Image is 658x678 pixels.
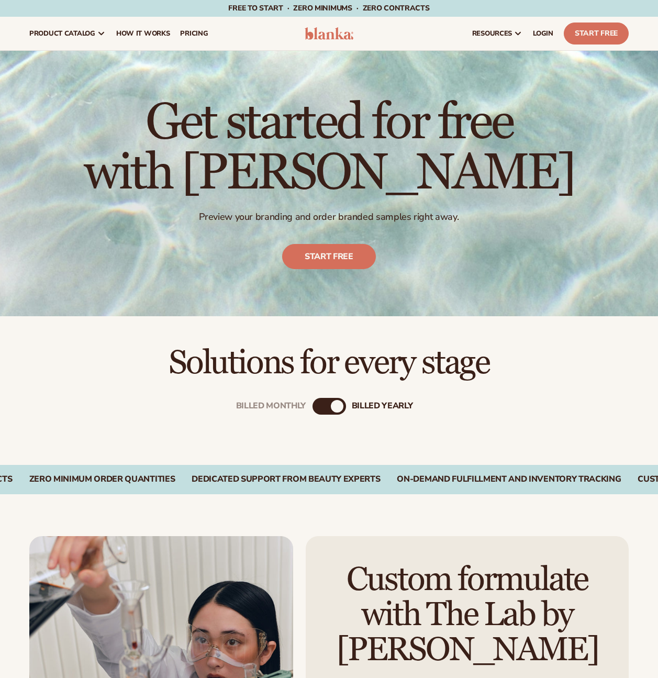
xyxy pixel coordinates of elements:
[24,17,111,50] a: product catalog
[29,474,175,484] div: Zero Minimum Order QuantitieS
[192,474,380,484] div: Dedicated Support From Beauty Experts
[305,27,354,40] img: logo
[564,23,629,45] a: Start Free
[321,562,613,668] h2: Custom formulate with The Lab by [PERSON_NAME]
[397,474,621,484] div: On-Demand Fulfillment and Inventory Tracking
[528,17,559,50] a: LOGIN
[84,211,574,223] p: Preview your branding and order branded samples right away.
[116,29,170,38] span: How It Works
[467,17,528,50] a: resources
[472,29,512,38] span: resources
[84,98,574,198] h1: Get started for free with [PERSON_NAME]
[180,29,208,38] span: pricing
[29,29,95,38] span: product catalog
[228,3,429,13] span: Free to start · ZERO minimums · ZERO contracts
[533,29,553,38] span: LOGIN
[282,244,376,269] a: Start free
[236,401,306,411] div: Billed Monthly
[175,17,213,50] a: pricing
[111,17,175,50] a: How It Works
[352,401,413,411] div: billed Yearly
[29,346,629,381] h2: Solutions for every stage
